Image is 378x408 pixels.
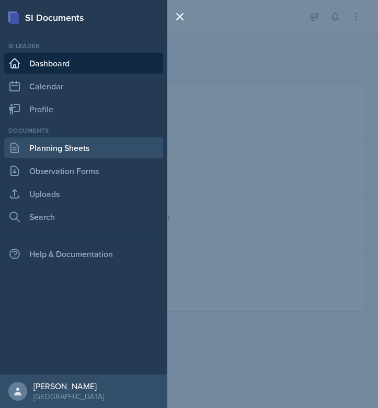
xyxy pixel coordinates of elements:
[4,160,163,181] a: Observation Forms
[4,243,163,264] div: Help & Documentation
[4,126,163,135] div: Documents
[4,76,163,97] a: Calendar
[4,206,163,227] a: Search
[4,99,163,120] a: Profile
[4,41,163,51] div: Si leader
[33,381,104,391] div: [PERSON_NAME]
[4,183,163,204] a: Uploads
[33,391,104,402] div: [GEOGRAPHIC_DATA]
[4,137,163,158] a: Planning Sheets
[4,53,163,74] a: Dashboard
